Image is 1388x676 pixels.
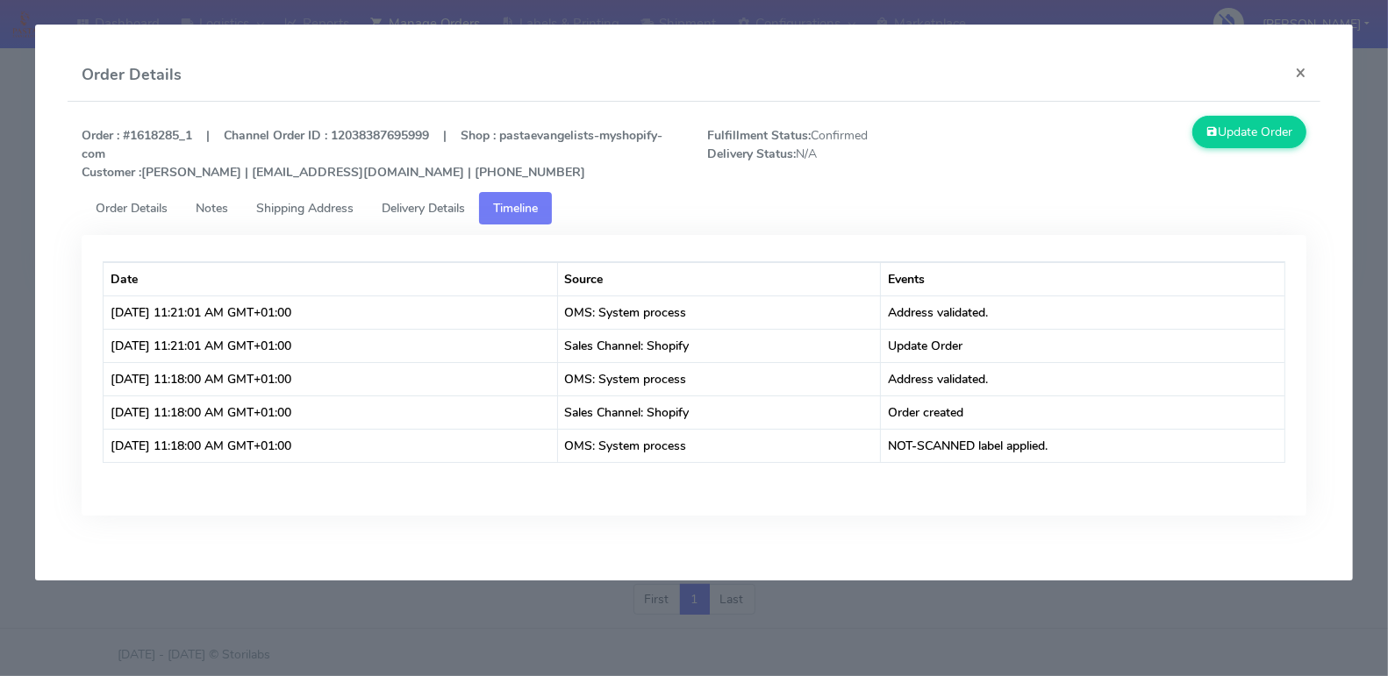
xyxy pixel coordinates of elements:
[96,200,168,217] span: Order Details
[707,127,811,144] strong: Fulfillment Status:
[82,164,141,181] strong: Customer :
[196,200,228,217] span: Notes
[558,262,882,295] th: Source
[1281,49,1320,96] button: Close
[558,295,882,329] td: OMS: System process
[104,362,557,395] td: [DATE] 11:18:00 AM GMT+01:00
[558,362,882,395] td: OMS: System process
[493,200,538,217] span: Timeline
[558,429,882,462] td: OMS: System process
[881,429,1284,462] td: NOT-SCANNED label applied.
[1192,116,1306,148] button: Update Order
[104,295,557,329] td: [DATE] 11:21:01 AM GMT+01:00
[104,329,557,362] td: [DATE] 11:21:01 AM GMT+01:00
[104,395,557,429] td: [DATE] 11:18:00 AM GMT+01:00
[881,295,1284,329] td: Address validated.
[82,127,662,181] strong: Order : #1618285_1 | Channel Order ID : 12038387695999 | Shop : pastaevangelists-myshopify-com [P...
[104,429,557,462] td: [DATE] 11:18:00 AM GMT+01:00
[707,146,796,162] strong: Delivery Status:
[82,63,182,87] h4: Order Details
[382,200,465,217] span: Delivery Details
[256,200,354,217] span: Shipping Address
[881,395,1284,429] td: Order created
[881,329,1284,362] td: Update Order
[104,262,557,295] th: Date
[82,192,1306,224] ul: Tabs
[881,262,1284,295] th: Events
[558,329,882,362] td: Sales Channel: Shopify
[881,362,1284,395] td: Address validated.
[694,126,1006,181] span: Confirmed N/A
[558,395,882,429] td: Sales Channel: Shopify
